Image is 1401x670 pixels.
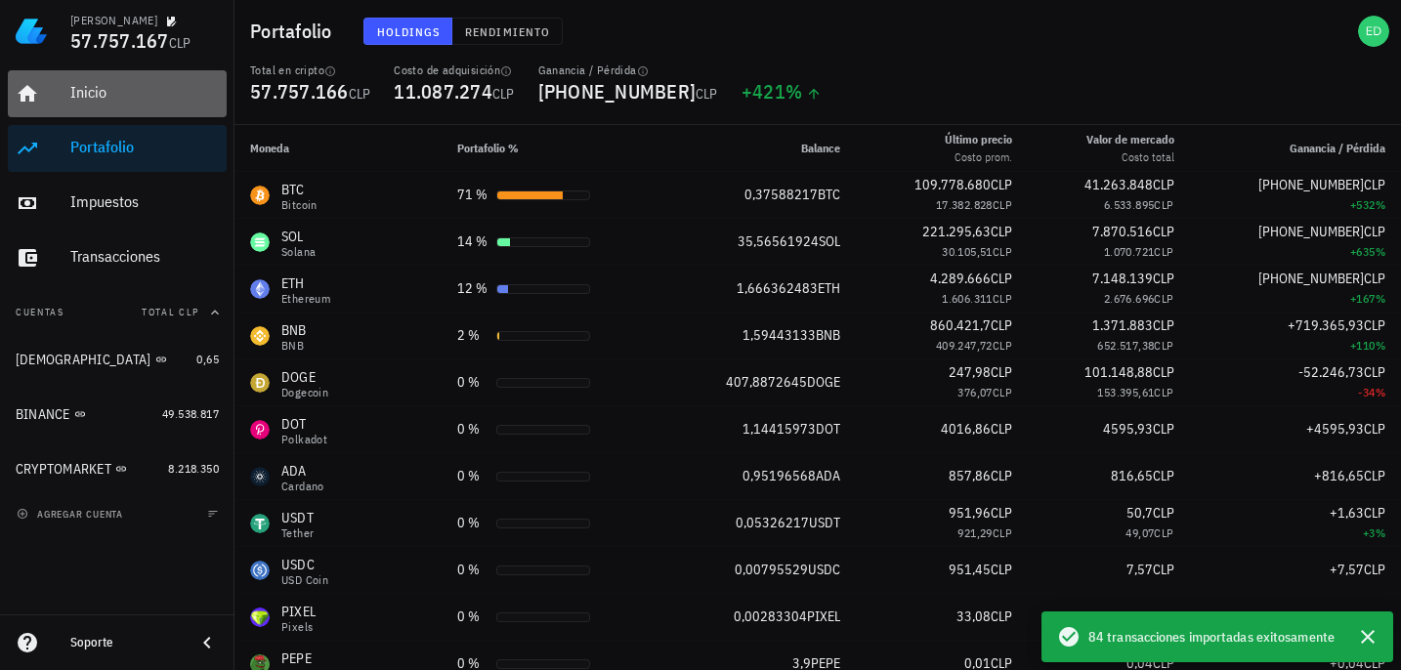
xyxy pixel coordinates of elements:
button: Rendimiento [452,18,563,45]
span: CLP [1153,561,1174,578]
span: 816,65 [1111,467,1153,484]
span: CLP [1153,176,1174,193]
span: % [1376,338,1385,353]
span: CLP [1364,561,1385,578]
button: agregar cuenta [12,504,132,523]
span: Ganancia / Pérdida [1290,141,1385,155]
span: CLP [1364,316,1385,334]
div: Costo prom. [945,148,1012,166]
span: Total CLP [142,306,199,318]
span: CLP [1364,420,1385,438]
span: [PHONE_NUMBER] [1258,270,1364,287]
div: USDC [281,555,328,574]
span: % [1376,525,1385,540]
span: 49.538.817 [162,406,219,421]
span: CLP [696,85,718,103]
div: avatar [1358,16,1389,47]
span: CLP [1154,291,1173,306]
div: BTC [281,180,318,199]
span: 1.070.721 [1104,244,1155,259]
a: CRYPTOMARKET 8.218.350 [8,445,227,492]
div: PEPE [281,649,312,668]
span: +4595,93 [1306,420,1364,438]
span: CLP [991,270,1012,287]
div: Bitcoin [281,199,318,211]
span: 50,7 [1126,504,1153,522]
span: 4595,93 [1103,420,1153,438]
span: +7,57 [1330,561,1364,578]
span: 84 transacciones importadas exitosamente [1088,626,1335,648]
span: BNB [816,326,840,344]
span: 951,96 [949,504,991,522]
span: CLP [1364,176,1385,193]
div: Soporte [70,635,180,650]
span: 1,14415973 [743,420,816,438]
span: % [785,78,802,105]
div: ADA-icon [250,467,270,486]
span: CLP [991,316,1012,334]
span: 41.263.848 [1084,176,1153,193]
div: Dogecoin [281,387,328,398]
span: USDC [808,561,840,578]
span: CLP [991,176,1012,193]
span: 30.105,51 [942,244,993,259]
div: USDC-icon [250,561,270,580]
span: Balance [801,141,840,155]
span: % [1376,385,1385,399]
span: CLP [1154,244,1173,259]
span: 109.778.680 [914,176,991,193]
div: +532 [1206,195,1385,215]
span: % [1376,291,1385,306]
div: 71 % [457,185,488,205]
div: Solana [281,246,316,258]
span: 247,98 [949,363,991,381]
div: 2 % [457,325,488,346]
div: ETH-icon [250,279,270,299]
div: Total en cripto [250,63,370,78]
span: 1,59443133 [743,326,816,344]
div: Costo total [1086,148,1174,166]
div: Ethereum [281,293,330,305]
span: 11.087.274 [394,78,492,105]
div: Polkadot [281,434,327,445]
span: CLP [1364,607,1385,625]
div: +421 [742,82,823,102]
span: BTC [818,186,840,203]
span: CLP [991,504,1012,522]
span: 0,65 [196,352,219,366]
div: [PERSON_NAME] [70,13,157,28]
span: 921,29 [957,525,992,540]
span: 857,86 [949,467,991,484]
th: Balance: Sin ordenar. Pulse para ordenar de forma ascendente. [661,125,856,172]
div: 0 % [457,560,488,580]
div: -34 [1206,383,1385,402]
div: Cardano [281,481,324,492]
div: BNB [281,340,307,352]
span: CLP [1153,363,1174,381]
div: USD Coin [281,574,328,586]
th: Ganancia / Pérdida: Sin ordenar. Pulse para ordenar de forma ascendente. [1190,125,1401,172]
span: 57.757.166 [250,78,349,105]
span: [PHONE_NUMBER] [538,78,697,105]
div: 0 % [457,419,488,440]
div: Costo de adquisición [394,63,514,78]
span: CLP [1364,223,1385,240]
a: Transacciones [8,234,227,281]
span: -52.246,73 [1298,363,1364,381]
span: CLP [991,561,1012,578]
div: DOGE-icon [250,373,270,393]
span: 6.533.895 [1104,197,1155,212]
div: PIXEL [281,602,316,621]
span: CLP [1153,270,1174,287]
span: 49,07 [1125,525,1154,540]
a: [DEMOGRAPHIC_DATA] 0,65 [8,336,227,383]
div: Pixels [281,621,316,633]
div: +167 [1206,289,1385,309]
div: Último precio [945,131,1012,148]
span: 0,00795529 [735,561,808,578]
span: 0,00283304 [734,607,807,625]
span: CLP [1364,363,1385,381]
div: [DEMOGRAPHIC_DATA] [16,352,151,368]
span: CLP [993,338,1012,353]
div: +110 [1206,336,1385,356]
